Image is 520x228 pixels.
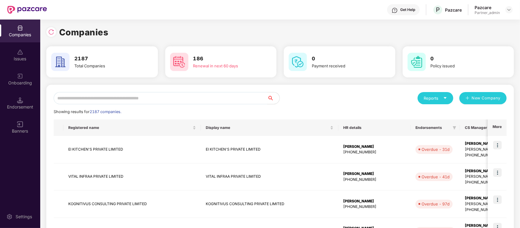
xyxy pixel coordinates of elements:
[201,119,338,136] th: Display name
[17,25,23,31] img: svg+xml;base64,PHN2ZyBpZD0iQ29tcGFuaWVzIiB4bWxucz0iaHR0cDovL3d3dy53My5vcmcvMjAwMC9zdmciIHdpZHRoPS...
[392,7,398,13] img: svg+xml;base64,PHN2ZyBpZD0iSGVscC0zMngzMiIgeG1sbnM9Imh0dHA6Ly93d3cudzMub3JnLzIwMDAvc3ZnIiB3aWR0aD...
[459,92,507,104] button: plusNew Company
[193,63,259,69] div: Renewal in next 60 days
[6,214,12,220] img: svg+xml;base64,PHN2ZyBpZD0iU2V0dGluZy0yMHgyMCIgeG1sbnM9Imh0dHA6Ly93d3cudzMub3JnLzIwMDAvc3ZnIiB3aW...
[51,53,69,71] img: svg+xml;base64,PHN2ZyB4bWxucz0iaHR0cDovL3d3dy53My5vcmcvMjAwMC9zdmciIHdpZHRoPSI2MCIgaGVpZ2h0PSI2MC...
[74,63,141,69] div: Total Companies
[201,163,338,191] td: VITAL INFRAA PRIVATE LIMITED
[465,96,469,101] span: plus
[63,163,201,191] td: VITAL INFRAA PRIVATE LIMITED
[408,53,426,71] img: svg+xml;base64,PHN2ZyB4bWxucz0iaHR0cDovL3d3dy53My5vcmcvMjAwMC9zdmciIHdpZHRoPSI2MCIgaGVpZ2h0PSI2MC...
[14,214,34,220] div: Settings
[68,125,191,130] span: Registered name
[400,7,415,12] div: Get Help
[343,198,406,204] div: [PERSON_NAME]
[48,29,54,35] img: svg+xml;base64,PHN2ZyBpZD0iUmVsb2FkLTMyeDMyIiB4bWxucz0iaHR0cDovL3d3dy53My5vcmcvMjAwMC9zdmciIHdpZH...
[267,96,280,101] span: search
[17,97,23,103] img: svg+xml;base64,PHN2ZyB3aWR0aD0iMTQuNSIgaGVpZ2h0PSIxNC41IiB2aWV3Qm94PSIwIDAgMTYgMTYiIGZpbGw9Im5vbm...
[59,26,109,39] h1: Companies
[312,63,378,69] div: Payment received
[343,144,406,150] div: [PERSON_NAME]
[312,55,378,63] h3: 0
[74,55,141,63] h3: 2187
[472,95,501,101] span: New Company
[289,53,307,71] img: svg+xml;base64,PHN2ZyB4bWxucz0iaHR0cDovL3d3dy53My5vcmcvMjAwMC9zdmciIHdpZHRoPSI2MCIgaGVpZ2h0PSI2MC...
[451,124,458,131] span: filter
[507,7,511,12] img: svg+xml;base64,PHN2ZyBpZD0iRHJvcGRvd24tMzJ4MzIiIHhtbG5zPSJodHRwOi8vd3d3LnczLm9yZy8yMDAwL3N2ZyIgd2...
[493,141,502,149] img: icon
[343,171,406,177] div: [PERSON_NAME]
[445,7,462,13] div: Pazcare
[7,6,47,14] img: New Pazcare Logo
[422,201,450,207] div: Overdue - 97d
[338,119,411,136] th: HR details
[424,95,447,101] div: Reports
[343,204,406,210] div: [PHONE_NUMBER]
[90,109,121,114] span: 2187 companies.
[431,55,497,63] h3: 0
[493,168,502,177] img: icon
[201,136,338,163] td: EI KITCHEN'S PRIVATE LIMITED
[206,125,329,130] span: Display name
[267,92,280,104] button: search
[54,109,121,114] span: Showing results for
[453,126,456,130] span: filter
[436,6,440,13] span: P
[415,125,450,130] span: Endorsements
[422,146,450,152] div: Overdue - 31d
[422,174,450,180] div: Overdue - 41d
[475,10,500,15] div: Partner_admin
[63,136,201,163] td: EI KITCHEN'S PRIVATE LIMITED
[17,121,23,127] img: svg+xml;base64,PHN2ZyB3aWR0aD0iMTYiIGhlaWdodD0iMTYiIHZpZXdCb3g9IjAgMCAxNiAxNiIgZmlsbD0ibm9uZSIgeG...
[343,177,406,183] div: [PHONE_NUMBER]
[170,53,188,71] img: svg+xml;base64,PHN2ZyB4bWxucz0iaHR0cDovL3d3dy53My5vcmcvMjAwMC9zdmciIHdpZHRoPSI2MCIgaGVpZ2h0PSI2MC...
[17,73,23,79] img: svg+xml;base64,PHN2ZyB3aWR0aD0iMjAiIGhlaWdodD0iMjAiIHZpZXdCb3g9IjAgMCAyMCAyMCIgZmlsbD0ibm9uZSIgeG...
[431,63,497,69] div: Policy issued
[63,119,201,136] th: Registered name
[488,119,507,136] th: More
[201,191,338,218] td: KOGNITIVUS CONSULTING PRIVATE LIMITED
[17,49,23,55] img: svg+xml;base64,PHN2ZyBpZD0iSXNzdWVzX2Rpc2FibGVkIiB4bWxucz0iaHR0cDovL3d3dy53My5vcmcvMjAwMC9zdmciIH...
[343,149,406,155] div: [PHONE_NUMBER]
[493,195,502,204] img: icon
[193,55,259,63] h3: 186
[443,96,447,100] span: caret-down
[475,5,500,10] div: Pazcare
[63,191,201,218] td: KOGNITIVUS CONSULTING PRIVATE LIMITED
